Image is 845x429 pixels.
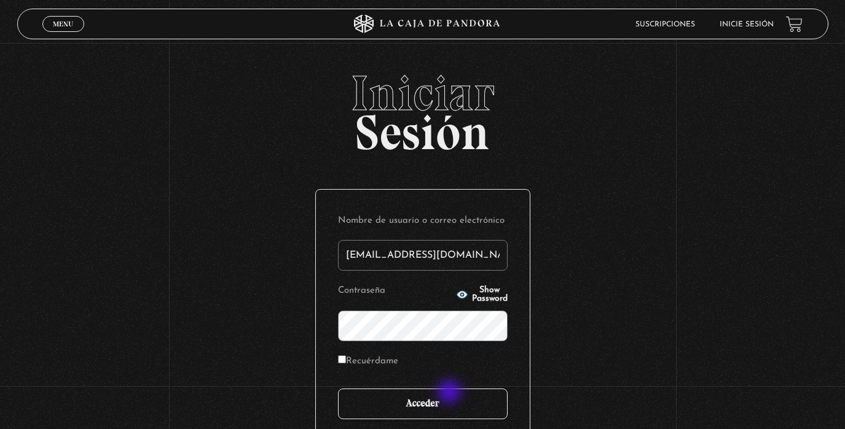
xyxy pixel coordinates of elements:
input: Acceder [338,388,508,419]
a: Inicie sesión [720,21,774,28]
span: Show Password [472,286,508,303]
input: Recuérdame [338,355,346,363]
span: Iniciar [17,69,828,118]
a: Suscripciones [635,21,695,28]
label: Nombre de usuario o correo electrónico [338,212,508,231]
h2: Sesión [17,69,828,147]
span: Cerrar [49,31,77,39]
label: Recuérdame [338,352,398,371]
span: Menu [53,20,73,28]
button: Show Password [456,286,508,303]
label: Contraseña [338,282,452,301]
a: View your shopping cart [786,15,803,32]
